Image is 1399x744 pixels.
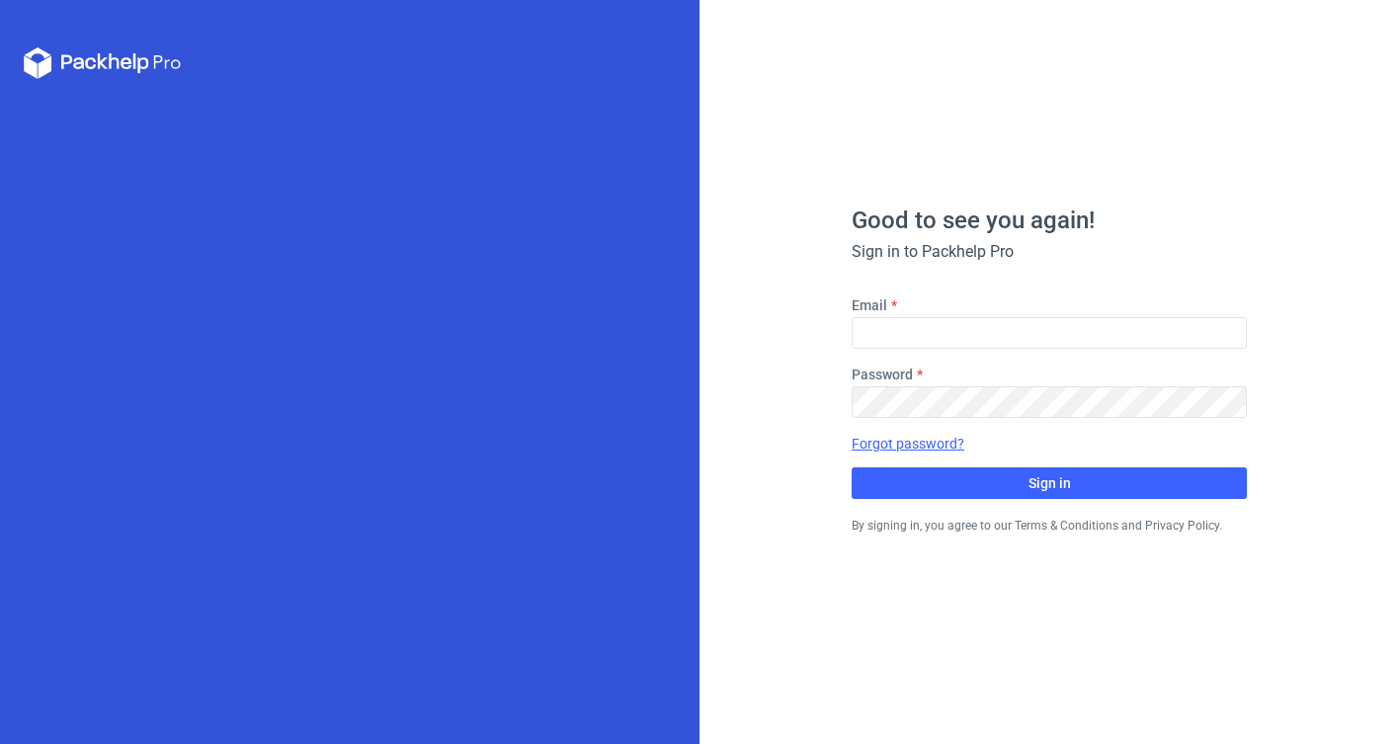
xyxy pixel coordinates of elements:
[852,467,1247,499] button: Sign in
[852,434,964,454] a: Forgot password?
[852,208,1247,232] h1: Good to see you again!
[1029,476,1071,490] span: Sign in
[852,365,913,384] label: Password
[852,240,1247,264] div: Sign in to Packhelp Pro
[852,295,887,315] label: Email
[24,47,182,79] svg: Packhelp Pro
[852,519,1222,533] small: By signing in, you agree to our Terms & Conditions and Privacy Policy.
